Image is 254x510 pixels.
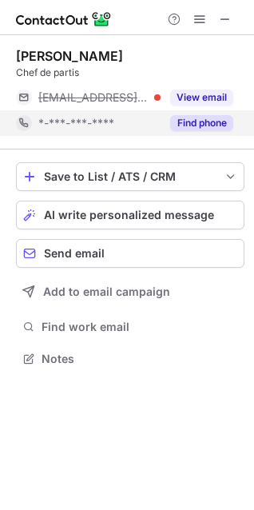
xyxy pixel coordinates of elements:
[16,239,244,268] button: Send email
[170,115,233,131] button: Reveal Button
[16,162,244,191] button: save-profile-one-click
[16,10,112,29] img: ContactOut v5.3.10
[42,320,238,334] span: Find work email
[44,247,105,260] span: Send email
[44,170,216,183] div: Save to List / ATS / CRM
[16,316,244,338] button: Find work email
[16,48,123,64] div: [PERSON_NAME]
[42,352,238,366] span: Notes
[16,201,244,229] button: AI write personalized message
[38,90,149,105] span: [EMAIL_ADDRESS][DOMAIN_NAME]
[170,90,233,106] button: Reveal Button
[16,66,244,80] div: Chef de partis
[16,348,244,370] button: Notes
[44,209,214,221] span: AI write personalized message
[43,285,170,298] span: Add to email campaign
[16,277,244,306] button: Add to email campaign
